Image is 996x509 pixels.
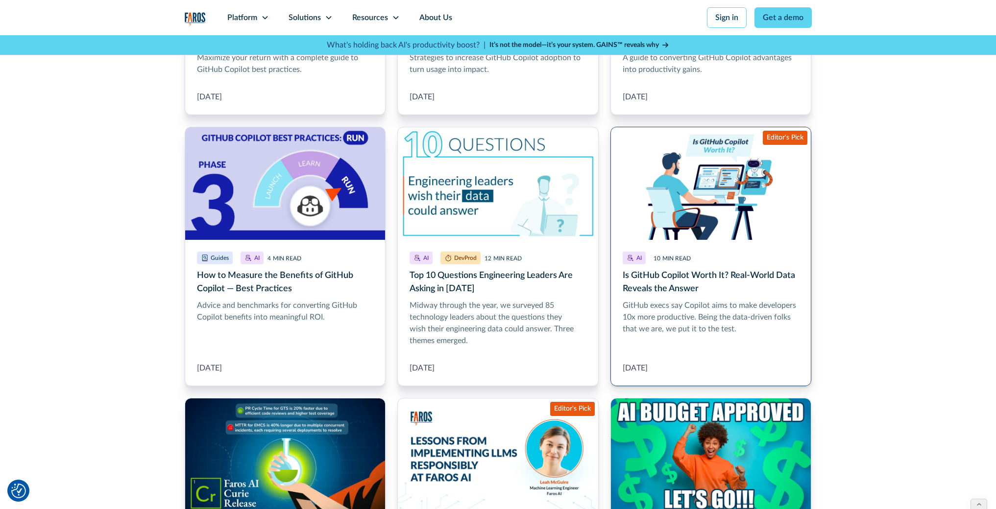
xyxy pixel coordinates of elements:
[185,127,386,386] a: How to Measure the Benefits of GitHub Copilot — Best Practices
[707,7,747,28] a: Sign in
[185,12,206,26] a: home
[327,39,486,51] p: What's holding back AI's productivity boost? |
[289,12,321,23] div: Solutions
[11,484,26,498] img: Revisit consent button
[227,12,257,23] div: Platform
[398,127,598,240] img: A light blue illustration on a white banner of a man looking at a laptop screen surrounded by que...
[489,42,659,48] strong: It’s not the model—it’s your system. GAINS™ reveals why
[397,127,599,386] a: Top 10 Questions Engineering Leaders Are Asking in 2024
[611,127,811,240] img: Is GitHub Copilot Worth It Faros AI blog banner image of developer utilizing copilot
[754,7,812,28] a: Get a demo
[489,40,670,50] a: It’s not the model—it’s your system. GAINS™ reveals why
[185,12,206,26] img: Logo of the analytics and reporting company Faros.
[610,127,812,386] a: Is GitHub Copilot Worth It? Real-World Data Reveals the Answer
[352,12,388,23] div: Resources
[11,484,26,498] button: Cookie Settings
[185,127,386,240] img: A 3-way gauge depicting the GitHub Copilot logo within the Launch-Learn-Run framework. Focus on P...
